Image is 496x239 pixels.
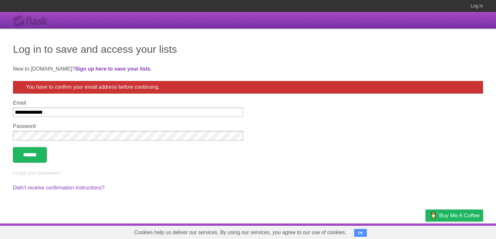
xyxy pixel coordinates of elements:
[13,41,483,57] h1: Log in to save and access your lists
[13,170,61,176] a: Forgot your password?
[13,15,52,27] div: Flask
[354,229,367,237] button: OK
[13,81,483,94] div: You have to confirm your email address before continuing.
[75,66,150,72] a: Sign up here to save your lists
[13,100,243,106] label: Email
[13,123,243,129] label: Password
[339,225,353,237] a: About
[439,210,480,221] span: Buy me a coffee
[128,226,353,239] span: Cookies help us deliver our services. By using our services, you agree to our use of cookies.
[442,225,483,237] a: Suggest a feature
[426,210,483,222] a: Buy me a coffee
[13,185,105,190] a: Didn't receive confirmation instructions?
[361,225,387,237] a: Developers
[417,225,434,237] a: Privacy
[13,65,483,73] p: New to [DOMAIN_NAME]? .
[429,210,438,221] img: Buy me a coffee
[395,225,409,237] a: Terms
